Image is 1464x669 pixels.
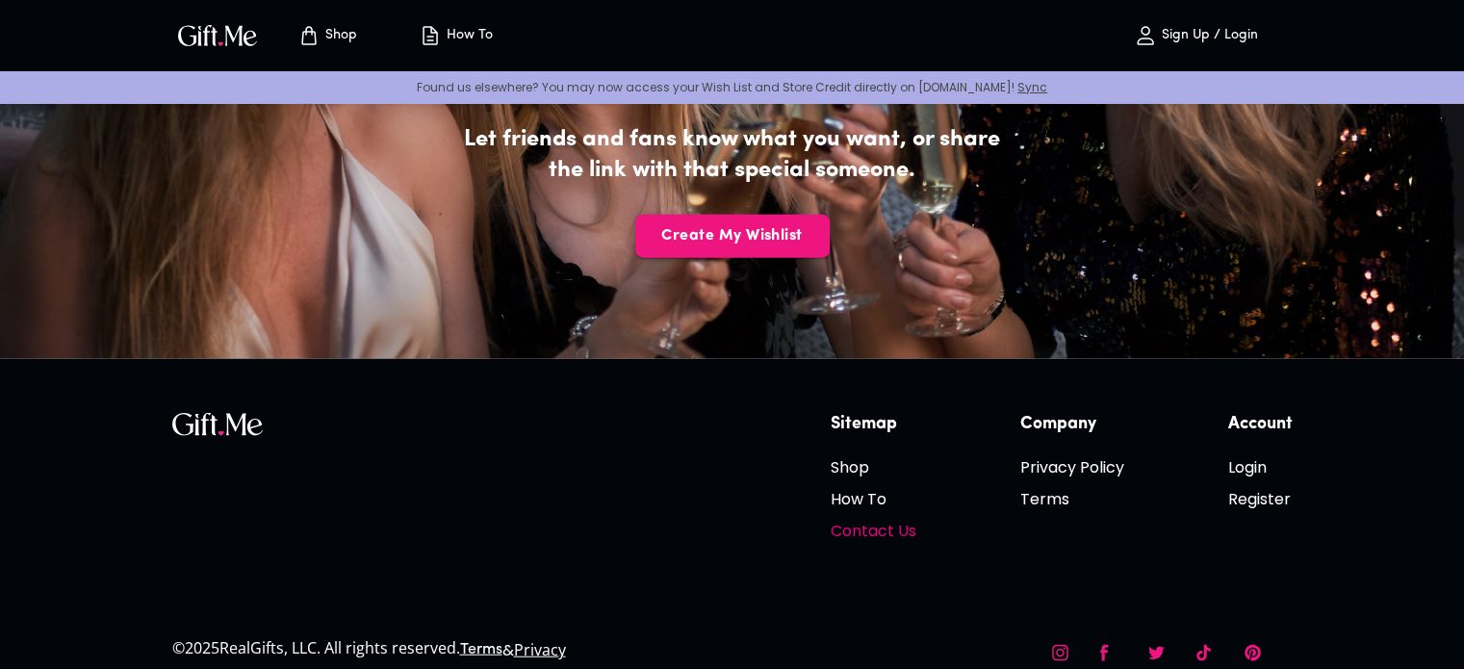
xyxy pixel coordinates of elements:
[1020,487,1124,511] h6: Terms
[1228,413,1293,436] h6: Account
[455,124,1009,186] h4: Let friends and fans know what you want, or share the link with that special someone.
[831,519,916,543] h6: Contact Us
[172,635,460,660] p: © 2025 RealGifts, LLC. All rights reserved.
[15,79,1449,95] p: Found us elsewhere? You may now access your Wish List and Store Credit directly on [DOMAIN_NAME]!
[1228,455,1293,479] h6: Login
[1020,413,1124,436] h6: Company
[635,225,830,246] span: Create My Wishlist
[831,413,916,436] h6: Sitemap
[831,487,916,511] h6: How To
[419,24,442,47] img: how-to.svg
[442,28,493,44] p: How To
[274,5,380,66] button: Store page
[174,21,261,49] img: GiftMe Logo
[403,5,509,66] button: How To
[1017,79,1047,95] a: Sync
[460,642,502,657] a: Terms
[635,215,830,258] button: Create My Wishlist
[172,24,263,47] button: GiftMe Logo
[1020,455,1124,479] h6: Privacy Policy
[321,28,357,44] p: Shop
[831,455,916,479] h6: Shop
[514,639,566,660] a: Privacy
[1157,28,1258,44] p: Sign Up / Login
[172,413,263,436] img: GiftMe Logo
[1228,487,1293,511] h6: Register
[1100,5,1293,66] button: Sign Up / Login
